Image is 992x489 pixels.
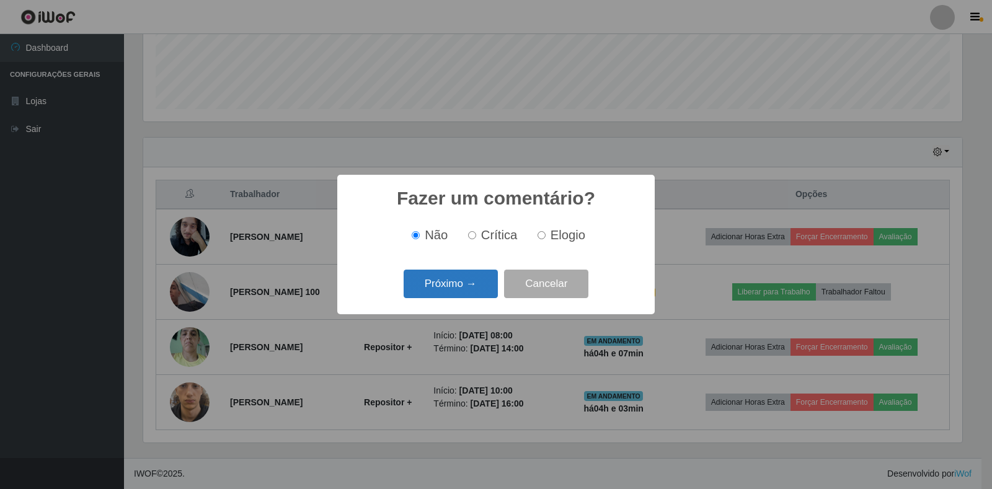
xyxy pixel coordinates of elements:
button: Cancelar [504,270,588,299]
span: Não [425,228,448,242]
span: Crítica [481,228,518,242]
input: Crítica [468,231,476,239]
h2: Fazer um comentário? [397,187,595,209]
input: Não [412,231,420,239]
button: Próximo → [404,270,498,299]
input: Elogio [538,231,546,239]
span: Elogio [551,228,585,242]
